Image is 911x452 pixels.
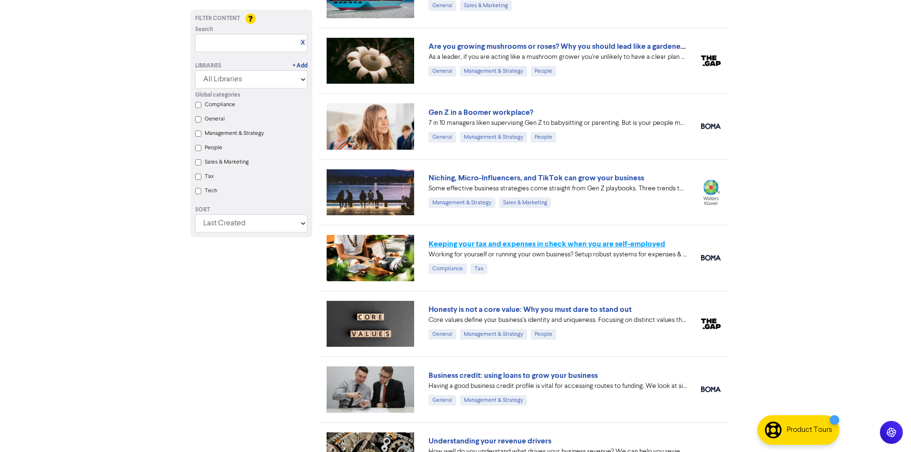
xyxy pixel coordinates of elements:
[428,108,533,117] a: Gen Z in a Boomer workplace?
[531,66,556,77] div: People
[428,436,551,446] a: Understanding your revenue drivers
[205,115,225,123] label: General
[195,25,213,34] span: Search
[428,66,456,77] div: General
[205,158,249,166] label: Sales & Marketing
[428,118,687,128] div: 7 in 10 managers liken supervising Gen Z to babysitting or parenting. But is your people manageme...
[428,42,730,51] a: Are you growing mushrooms or roses? Why you should lead like a gardener, not a grower
[460,395,527,406] div: Management & Strategy
[531,329,556,340] div: People
[428,198,495,208] div: Management & Strategy
[701,386,721,392] img: boma
[195,91,307,99] div: Global categories
[205,100,235,109] label: Compliance
[428,315,687,325] div: Core values define your business's identity and uniqueness. Focusing on distinct values that refl...
[293,62,307,70] a: + Add
[428,0,456,11] div: General
[205,172,214,181] label: Tax
[428,381,687,391] div: Having a good business credit profile is vital for accessing routes to funding. We look at six di...
[428,395,456,406] div: General
[428,132,456,143] div: General
[428,173,644,183] a: Niching, Micro-Influencers, and TikTok can grow your business
[428,184,687,194] div: Some effective business strategies come straight from Gen Z playbooks. Three trends to help you c...
[195,206,307,214] div: Sort
[428,305,632,314] a: Honesty is not a core value: Why you must dare to stand out
[428,52,687,62] div: As a leader, if you are acting like a mushroom grower you’re unlikely to have a clear plan yourse...
[499,198,551,208] div: Sales & Marketing
[460,132,527,143] div: Management & Strategy
[205,143,222,152] label: People
[460,0,512,11] div: Sales & Marketing
[863,406,911,452] iframe: Chat Widget
[205,187,217,195] label: Tech
[701,123,721,129] img: boma
[301,39,305,46] a: X
[471,264,487,274] div: Tax
[428,371,598,380] a: Business credit: using loans to grow your business
[701,55,721,66] img: thegap
[701,179,721,205] img: wolters_kluwer
[531,132,556,143] div: People
[428,250,687,260] div: Working for yourself or running your own business? Setup robust systems for expenses & tax requir...
[460,66,527,77] div: Management & Strategy
[460,329,527,340] div: Management & Strategy
[701,255,721,261] img: boma_accounting
[428,239,665,249] a: Keeping your tax and expenses in check when you are self-employed
[428,329,456,340] div: General
[701,319,721,329] img: thegap
[195,14,307,23] div: Filter Content
[428,264,467,274] div: Compliance
[195,62,221,70] div: Libraries
[205,129,264,138] label: Management & Strategy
